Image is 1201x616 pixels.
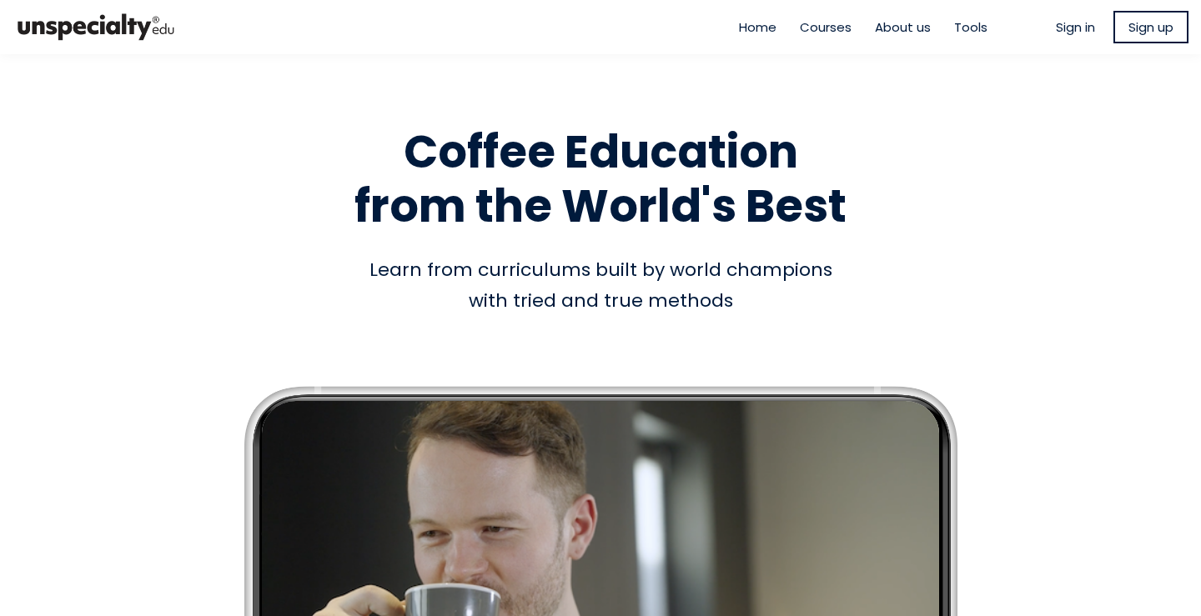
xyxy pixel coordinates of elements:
a: Courses [800,18,852,37]
a: Home [739,18,776,37]
div: Learn from curriculums built by world champions with tried and true methods [125,254,1076,317]
a: Sign in [1056,18,1095,37]
a: Sign up [1113,11,1188,43]
a: About us [875,18,931,37]
h1: Coffee Education from the World's Best [125,125,1076,233]
span: Sign up [1128,18,1173,37]
img: bc390a18feecddb333977e298b3a00a1.png [13,7,179,48]
a: Tools [954,18,987,37]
